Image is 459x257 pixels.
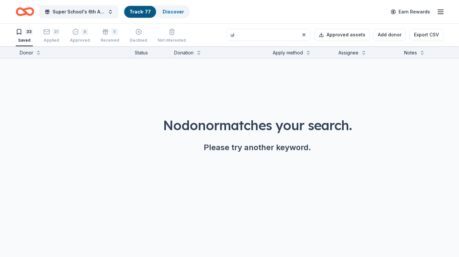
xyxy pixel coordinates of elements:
div: Not interested [158,38,186,43]
button: 5Received [101,26,119,46]
div: 5 [111,29,118,35]
button: Track· 77Discover [124,5,190,18]
button: 31Applied [43,26,59,46]
div: Donation [174,49,194,57]
div: Received [101,38,119,43]
input: Search saved [226,29,310,41]
button: Super School's 6th Annual Casino Night [39,5,118,18]
div: Notes [404,49,417,57]
div: 8 [81,29,88,35]
a: Discover [163,9,184,14]
div: 33 [25,29,33,35]
div: Donor [20,49,33,57]
div: Applied [43,38,59,43]
a: Home [16,4,34,19]
button: 33Saved [16,26,33,46]
span: Super School's 6th Annual Casino Night [53,8,105,16]
div: Declined [130,38,147,43]
a: Track· 77 [129,9,151,14]
div: Approved [70,38,90,43]
div: 31 [53,29,59,35]
div: Apply method [273,49,303,57]
a: Earn Rewards [387,6,434,18]
div: Assignee [338,49,358,57]
button: Add donor [374,29,406,41]
button: Export CSV [410,29,443,41]
div: Status [131,46,170,58]
button: 8Approved [70,26,90,46]
button: Not interested [158,26,186,46]
div: Saved [16,38,33,43]
button: Declined [130,26,147,46]
button: Approved assets [314,29,370,41]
